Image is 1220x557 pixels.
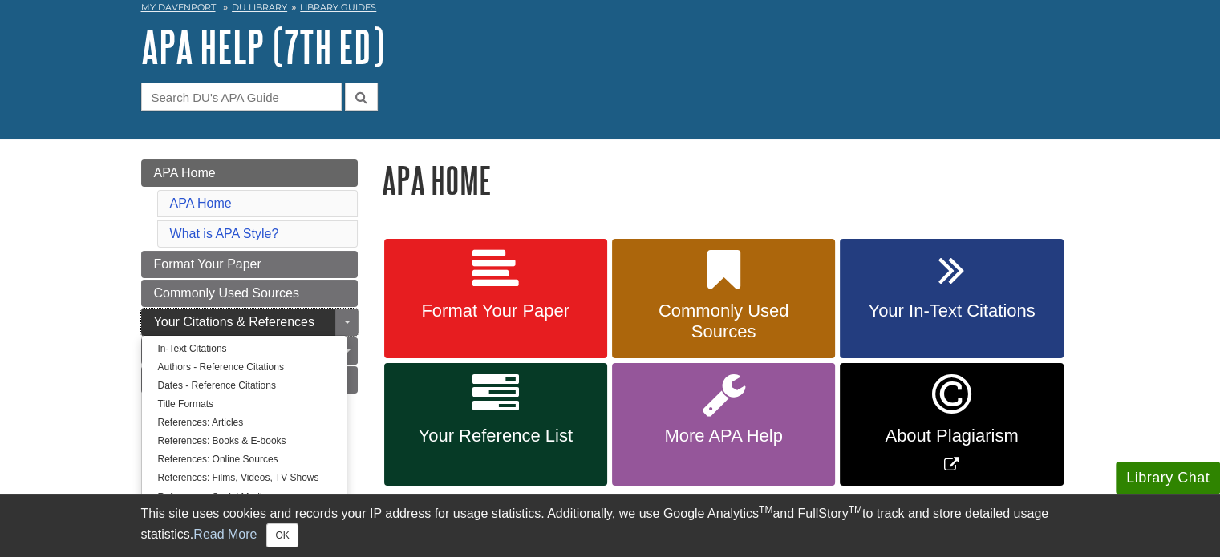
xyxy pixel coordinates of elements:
[170,227,279,240] a: What is APA Style?
[141,83,342,111] input: Search DU's APA Guide
[1116,462,1220,494] button: Library Chat
[154,286,299,300] span: Commonly Used Sources
[840,239,1063,359] a: Your In-Text Citations
[142,450,347,469] a: References: Online Sources
[384,363,607,486] a: Your Reference List
[384,239,607,359] a: Format Your Paper
[852,426,1051,446] span: About Plagiarism
[840,363,1063,486] a: Link opens in new window
[612,239,835,359] a: Commonly Used Sources
[142,432,347,450] a: References: Books & E-books
[154,257,261,271] span: Format Your Paper
[624,301,823,342] span: Commonly Used Sources
[266,523,298,547] button: Close
[396,301,595,321] span: Format Your Paper
[154,166,216,180] span: APA Home
[142,395,347,414] a: Title Formats
[154,315,314,329] span: Your Citations & References
[142,488,347,507] a: References: Social Media
[300,2,376,13] a: Library Guides
[141,309,358,336] a: Your Citations & References
[141,159,358,499] div: Guide Page Menu
[141,159,358,187] a: APA Home
[170,196,232,210] a: APA Home
[232,2,287,13] a: DU Library
[612,363,835,486] a: More APA Help
[382,159,1080,200] h1: APA Home
[759,504,772,515] sup: TM
[141,504,1080,547] div: This site uses cookies and records your IP address for usage statistics. Additionally, we use Goo...
[142,358,347,377] a: Authors - Reference Citations
[624,426,823,446] span: More APA Help
[142,377,347,395] a: Dates - Reference Citations
[141,1,216,14] a: My Davenport
[849,504,862,515] sup: TM
[193,527,257,541] a: Read More
[142,414,347,432] a: References: Articles
[141,22,384,71] a: APA Help (7th Ed)
[142,340,347,358] a: In-Text Citations
[141,280,358,307] a: Commonly Used Sources
[141,251,358,278] a: Format Your Paper
[142,469,347,487] a: References: Films, Videos, TV Shows
[396,426,595,446] span: Your Reference List
[852,301,1051,321] span: Your In-Text Citations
